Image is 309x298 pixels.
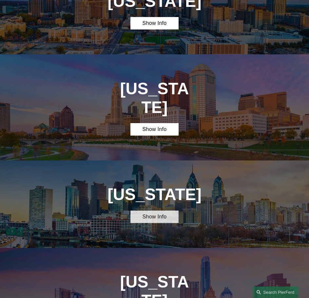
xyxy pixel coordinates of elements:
a: Search this site [253,287,299,298]
a: Show Info [130,17,179,29]
h1: [US_STATE] [118,80,191,117]
h1: [US_STATE] [94,185,215,204]
a: Show Info [130,211,179,223]
a: Show Info [130,123,179,136]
